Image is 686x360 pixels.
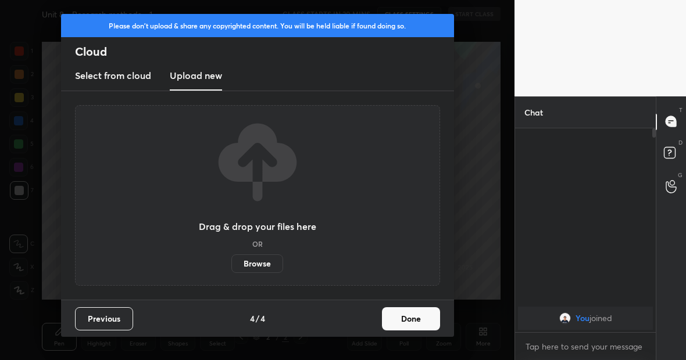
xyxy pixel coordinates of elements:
span: joined [589,314,612,323]
div: grid [515,304,656,332]
h2: Cloud [75,44,454,59]
h4: 4 [260,312,265,325]
h3: Drag & drop your files here [199,222,316,231]
h5: OR [252,240,263,247]
h4: / [256,312,259,325]
h3: Upload new [170,69,222,82]
p: D [678,138,683,147]
h4: 4 [250,312,255,325]
p: Chat [515,97,552,128]
img: c8700997fef849a79414b35ed3cf7695.jpg [559,312,571,324]
p: T [679,106,683,114]
span: You [576,314,589,323]
h3: Select from cloud [75,69,151,82]
p: G [678,171,683,179]
div: Please don't upload & share any copyrighted content. You will be held liable if found doing so. [61,14,454,37]
button: Done [382,307,440,330]
button: Previous [75,307,133,330]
